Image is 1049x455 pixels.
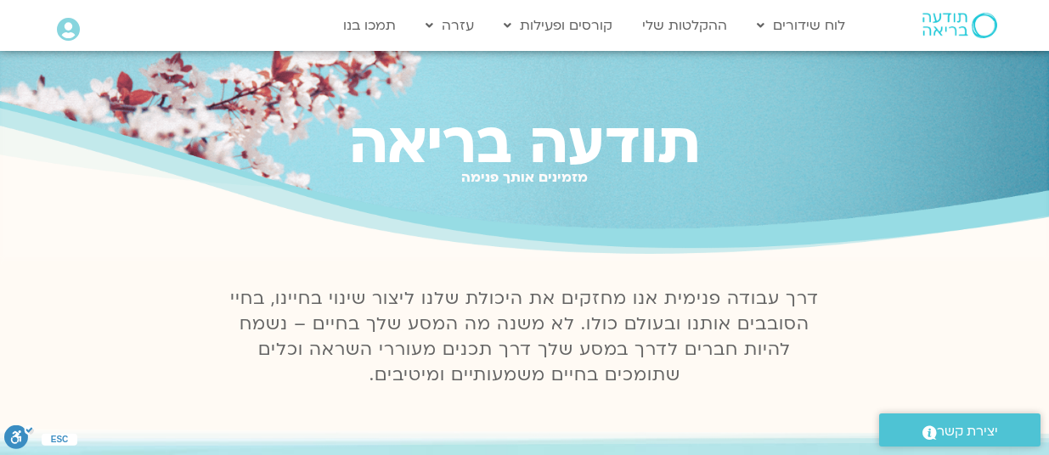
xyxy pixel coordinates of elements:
a: עזרה [417,9,482,42]
a: קורסים ופעילות [495,9,621,42]
a: תמכו בנו [335,9,404,42]
img: תודעה בריאה [922,13,997,38]
span: יצירת קשר [937,420,998,443]
a: ההקלטות שלי [634,9,736,42]
a: לוח שידורים [748,9,854,42]
p: דרך עבודה פנימית אנו מחזקים את היכולת שלנו ליצור שינוי בחיינו, בחיי הסובבים אותנו ובעולם כולו. לא... [221,286,829,388]
a: יצירת קשר [879,413,1041,447]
